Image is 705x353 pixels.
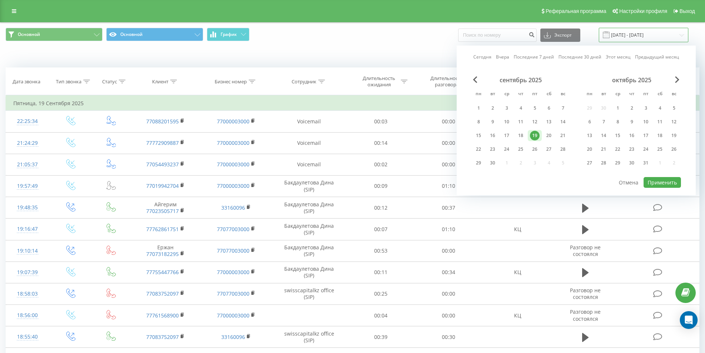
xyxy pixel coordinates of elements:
div: 26 [530,144,540,154]
div: 29 [474,158,483,168]
span: Next Month [675,76,679,83]
td: Ержан [130,240,201,262]
div: 12 [530,117,540,127]
td: 00:11 [347,262,415,283]
a: 33160096 [221,204,245,211]
td: 00:03 [347,111,415,132]
div: чт 23 окт. 2025 г. [625,144,639,155]
div: сб 27 сент. 2025 г. [542,144,556,155]
a: 77083752097 [146,333,179,340]
td: 00:00 [415,283,483,304]
div: вс 21 сент. 2025 г. [556,130,570,141]
div: 18 [655,131,665,140]
div: вс 28 сент. 2025 г. [556,144,570,155]
div: 2 [627,103,637,113]
div: 7 [599,117,608,127]
div: 22:25:34 [13,114,42,129]
abbr: понедельник [473,89,484,100]
div: вт 7 окт. 2025 г. [597,116,611,127]
abbr: воскресенье [668,89,679,100]
span: Разговор не состоялся [570,308,601,322]
td: 00:00 [415,111,483,132]
div: пт 3 окт. 2025 г. [639,103,653,114]
div: пн 29 сент. 2025 г. [471,157,486,169]
div: 28 [599,158,608,168]
button: Основной [6,28,103,41]
button: Экспорт [540,29,580,42]
div: пн 8 сент. 2025 г. [471,116,486,127]
div: 7 [558,103,568,113]
div: сентябрь 2025 [471,76,570,84]
div: 11 [655,117,665,127]
div: 21 [599,144,608,154]
div: пт 19 сент. 2025 г. [528,130,542,141]
div: Тип звонка [56,79,81,85]
div: 25 [516,144,526,154]
div: чт 4 сент. 2025 г. [514,103,528,114]
div: 5 [530,103,540,113]
a: 77019942704 [146,182,179,189]
abbr: суббота [654,89,665,100]
a: 77000003000 [217,139,249,146]
div: Open Intercom Messenger [680,311,698,329]
div: 18:56:00 [13,308,42,323]
div: пт 26 сент. 2025 г. [528,144,542,155]
abbr: воскресенье [557,89,568,100]
td: Айгерим [130,197,201,219]
div: 16 [627,131,637,140]
div: 30 [627,158,637,168]
div: 19:57:49 [13,179,42,193]
div: 1 [613,103,622,113]
div: вс 7 сент. 2025 г. [556,103,570,114]
div: 28 [558,144,568,154]
a: 77083752097 [146,290,179,297]
div: 18:55:40 [13,330,42,344]
div: вт 28 окт. 2025 г. [597,157,611,169]
div: пн 1 сент. 2025 г. [471,103,486,114]
abbr: суббота [543,89,554,100]
a: Вчера [496,53,509,60]
div: 3 [502,103,511,113]
div: 14 [599,131,608,140]
div: Дата звонка [13,79,40,85]
div: 6 [544,103,554,113]
td: 00:37 [415,197,483,219]
td: 01:10 [415,219,483,240]
div: 19:16:47 [13,222,42,236]
input: Поиск по номеру [458,29,537,42]
div: 19:48:35 [13,200,42,215]
a: Этот месяц [606,53,631,60]
div: 21:05:37 [13,157,42,172]
td: Бакдаулетова Дина (SIP) [271,197,347,219]
td: swisscapitalkz office (SIP) [271,326,347,348]
td: 00:53 [347,240,415,262]
div: 15 [613,131,622,140]
td: 00:00 [415,132,483,154]
button: Отмена [615,177,642,188]
abbr: среда [612,89,623,100]
a: 33160096 [221,333,245,340]
div: пн 6 окт. 2025 г. [583,116,597,127]
div: вс 5 окт. 2025 г. [667,103,681,114]
div: 26 [669,144,679,154]
div: 14 [558,117,568,127]
div: 4 [516,103,526,113]
div: 18 [516,131,526,140]
div: пт 17 окт. 2025 г. [639,130,653,141]
abbr: среда [501,89,512,100]
div: 20 [544,131,554,140]
a: 77755447766 [146,269,179,276]
div: 24 [502,144,511,154]
div: 23 [488,144,497,154]
div: пт 12 сент. 2025 г. [528,116,542,127]
div: пн 22 сент. 2025 г. [471,144,486,155]
td: 00:09 [347,175,415,197]
td: Voicemail [271,132,347,154]
abbr: пятница [529,89,540,100]
div: сб 20 сент. 2025 г. [542,130,556,141]
div: 27 [544,144,554,154]
div: вс 14 сент. 2025 г. [556,116,570,127]
div: сб 25 окт. 2025 г. [653,144,667,155]
span: Разговор не состоялся [570,287,601,300]
div: 9 [488,117,497,127]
